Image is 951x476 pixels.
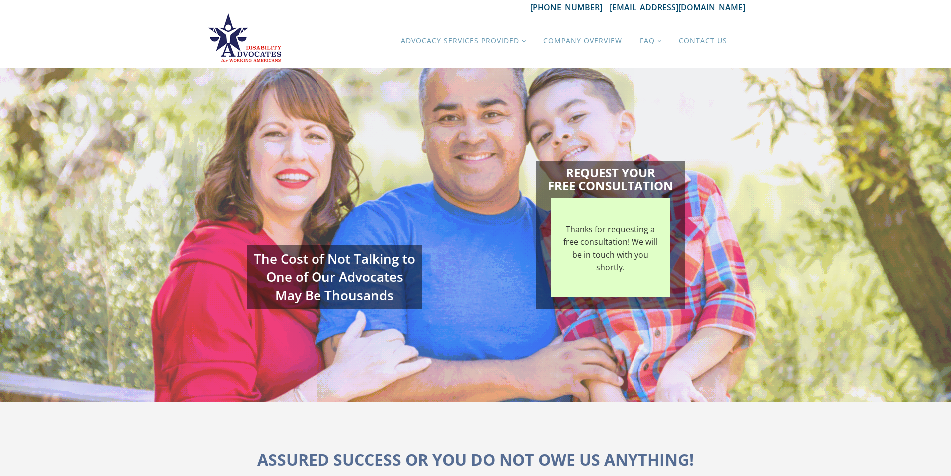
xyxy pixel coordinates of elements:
a: Advocacy Services Provided [392,26,534,55]
p: Thanks for requesting a free consultation! We will be in touch with you shortly. [559,223,662,274]
h1: ASSURED SUCCESS OR YOU DO NOT OWE US ANYTHING! [257,447,694,472]
h1: Request Your Free Consultation [548,161,673,193]
a: FAQ [631,26,670,55]
a: [PHONE_NUMBER] [530,2,610,13]
a: [EMAIL_ADDRESS][DOMAIN_NAME] [610,2,745,13]
a: Contact Us [670,26,736,55]
div: The Cost of Not Talking to One of Our Advocates May Be Thousands [247,245,422,309]
a: Company Overview [534,26,631,55]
